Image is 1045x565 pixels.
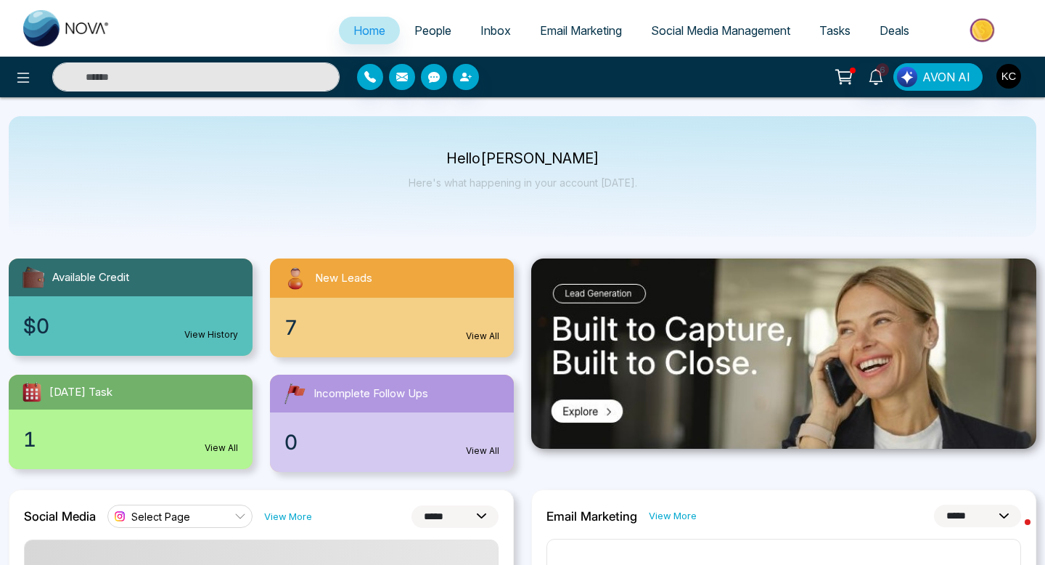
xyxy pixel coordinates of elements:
img: availableCredit.svg [20,264,46,290]
span: Home [353,23,385,38]
a: View History [184,328,238,341]
span: Email Marketing [540,23,622,38]
h2: Email Marketing [546,509,637,524]
a: View All [466,330,499,343]
a: View More [264,510,312,524]
span: 0 [284,427,298,458]
a: Incomplete Follow Ups0View All [261,375,522,472]
span: 1 [23,424,36,455]
a: 6 [858,63,893,89]
span: Inbox [480,23,511,38]
img: newLeads.svg [282,264,309,292]
p: Hello [PERSON_NAME] [409,153,637,165]
span: Tasks [819,23,851,38]
a: Social Media Management [636,17,805,44]
span: [DATE] Task [49,384,112,401]
span: 7 [284,312,298,343]
img: Lead Flow [897,67,917,87]
span: $0 [23,311,49,341]
a: View All [466,444,499,458]
img: User Avatar [996,64,1021,89]
h2: Social Media [24,509,96,524]
span: Select Page [131,510,190,524]
a: View More [649,509,697,523]
span: AVON AI [922,68,970,86]
span: Social Media Management [651,23,790,38]
span: 6 [876,63,889,76]
img: todayTask.svg [20,381,44,404]
img: followUps.svg [282,381,308,407]
span: Deals [880,23,909,38]
a: Deals [865,17,924,44]
span: New Leads [315,270,372,287]
a: People [400,17,466,44]
a: Inbox [466,17,525,44]
img: Nova CRM Logo [23,10,110,46]
img: Market-place.gif [931,14,1036,46]
img: . [531,259,1036,449]
p: Here's what happening in your account [DATE]. [409,176,637,189]
span: Incomplete Follow Ups [313,386,428,402]
span: People [414,23,451,38]
img: instagram [112,509,127,524]
a: View All [205,442,238,455]
iframe: Intercom live chat [996,516,1030,550]
span: Available Credit [52,269,129,286]
a: Home [339,17,400,44]
a: Email Marketing [525,17,636,44]
button: AVON AI [893,63,983,91]
a: Tasks [805,17,865,44]
a: New Leads7View All [261,259,522,357]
